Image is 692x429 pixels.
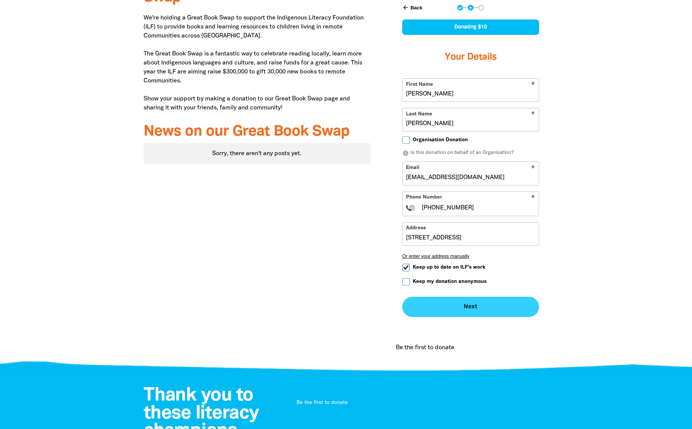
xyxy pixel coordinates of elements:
div: Donation stream [393,334,548,361]
button: Navigate to step 2 of 3 to enter your details [468,5,473,10]
span: Keep up to date on ILF's work [413,264,485,271]
button: Back [399,1,425,14]
div: Donating $10 [402,19,539,35]
p: We're holding a Great Book Swap to support the Indigenous Literacy Foundation (ILF) to provide bo... [144,13,370,112]
button: Or enter your address manually [402,253,539,259]
div: Paginated content [144,143,370,164]
p: Is this donation on behalf of an Organisation? [402,149,539,157]
input: Keep my donation anonymous [402,278,410,286]
i: Required [531,195,535,202]
div: Paginated content [294,395,541,411]
button: Navigate to step 1 of 3 to enter your donation amount [457,5,463,10]
i: info [402,150,409,157]
button: Next [402,297,539,317]
i: arrow_back [402,4,409,11]
p: Be the first to donate [396,343,454,352]
h3: News on our Great Book Swap [144,124,370,140]
h3: Your Details [402,42,539,72]
span: Keep my donation anonymous [413,278,487,285]
span: Organisation Donation [413,136,468,143]
button: Navigate to step 3 of 3 to enter your payment details [478,5,484,10]
p: Be the first to donate [297,399,538,407]
div: Donation stream [294,395,541,411]
div: Sorry, there aren't any posts yet. [144,143,370,164]
input: Keep up to date on ILF's work [402,264,410,271]
input: Organisation Donation [402,136,410,144]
